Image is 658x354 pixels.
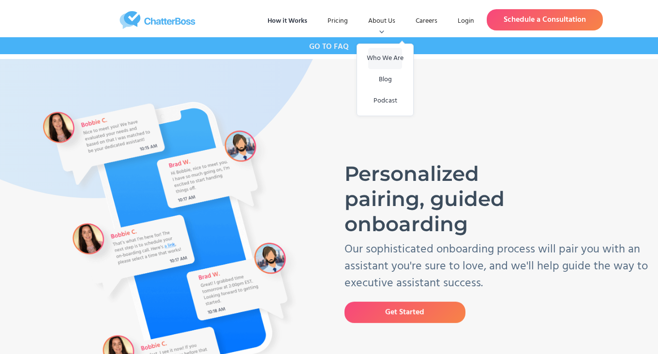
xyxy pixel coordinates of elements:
a: Who We Are [368,48,402,69]
a: Blog [368,69,402,90]
h1: Personalized pairing, guided onboarding [344,161,560,236]
strong: GO TO FAQ [309,41,349,53]
div: About Us [360,13,403,30]
a: Careers [408,13,445,30]
a: Podcast [368,90,402,112]
a: GO TO FAQ [309,37,349,54]
nav: About Us [357,44,414,116]
a: Get Started [344,302,465,323]
a: Schedule a Consultation [487,9,603,30]
a: Pricing [320,13,356,30]
p: Our sophisticated onboarding process will pair you with an assistant you're sure to love, and we'... [344,241,657,292]
a: How it Works [260,13,315,30]
a: home [55,11,260,29]
div: About Us [368,16,395,26]
a: Login [450,13,482,30]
